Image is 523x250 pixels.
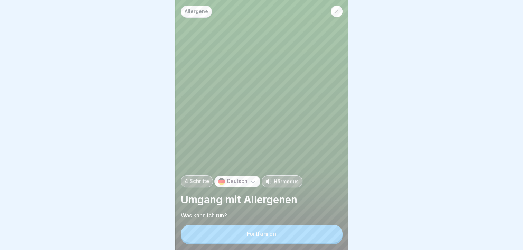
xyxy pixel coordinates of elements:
p: Allergene [185,9,208,15]
p: Umgang mit Allergenen [181,193,343,206]
button: Fortfahren [181,225,343,243]
p: Was kann ich tun? [181,212,343,219]
p: Hörmodus [274,178,299,185]
div: Fortfahren [247,231,276,237]
p: Deutsch [227,178,248,184]
p: 4 Schritte [185,178,209,184]
img: de.svg [218,178,225,185]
